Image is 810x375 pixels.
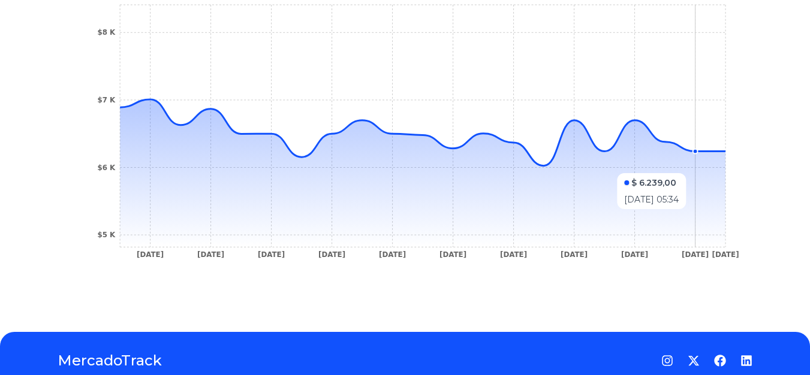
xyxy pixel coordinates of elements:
tspan: $5 K [97,231,116,239]
a: Twitter [688,355,700,367]
tspan: [DATE] [137,250,164,259]
tspan: [DATE] [500,250,527,259]
tspan: [DATE] [561,250,588,259]
tspan: [DATE] [439,250,466,259]
a: Facebook [714,355,726,367]
a: MercadoTrack [58,351,162,370]
tspan: [DATE] [621,250,648,259]
tspan: [DATE] [197,250,224,259]
tspan: [DATE] [379,250,406,259]
a: Instagram [661,355,673,367]
tspan: [DATE] [258,250,285,259]
a: LinkedIn [740,355,752,367]
tspan: $6 K [97,164,116,172]
tspan: [DATE] [712,250,739,259]
tspan: [DATE] [318,250,345,259]
tspan: $8 K [97,28,116,37]
tspan: $7 K [97,96,116,104]
tspan: [DATE] [682,250,709,259]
